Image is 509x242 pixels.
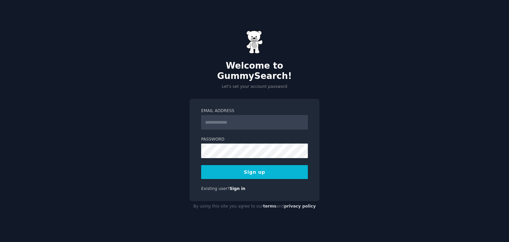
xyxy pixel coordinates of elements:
a: Sign in [230,186,246,191]
h2: Welcome to GummySearch! [190,61,319,82]
a: terms [263,204,276,209]
div: By using this site you agree to our and [190,201,319,212]
label: Password [201,137,308,143]
img: Gummy Bear [246,30,263,54]
span: Existing user? [201,186,230,191]
button: Sign up [201,165,308,179]
label: Email Address [201,108,308,114]
p: Let's set your account password [190,84,319,90]
a: privacy policy [284,204,316,209]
